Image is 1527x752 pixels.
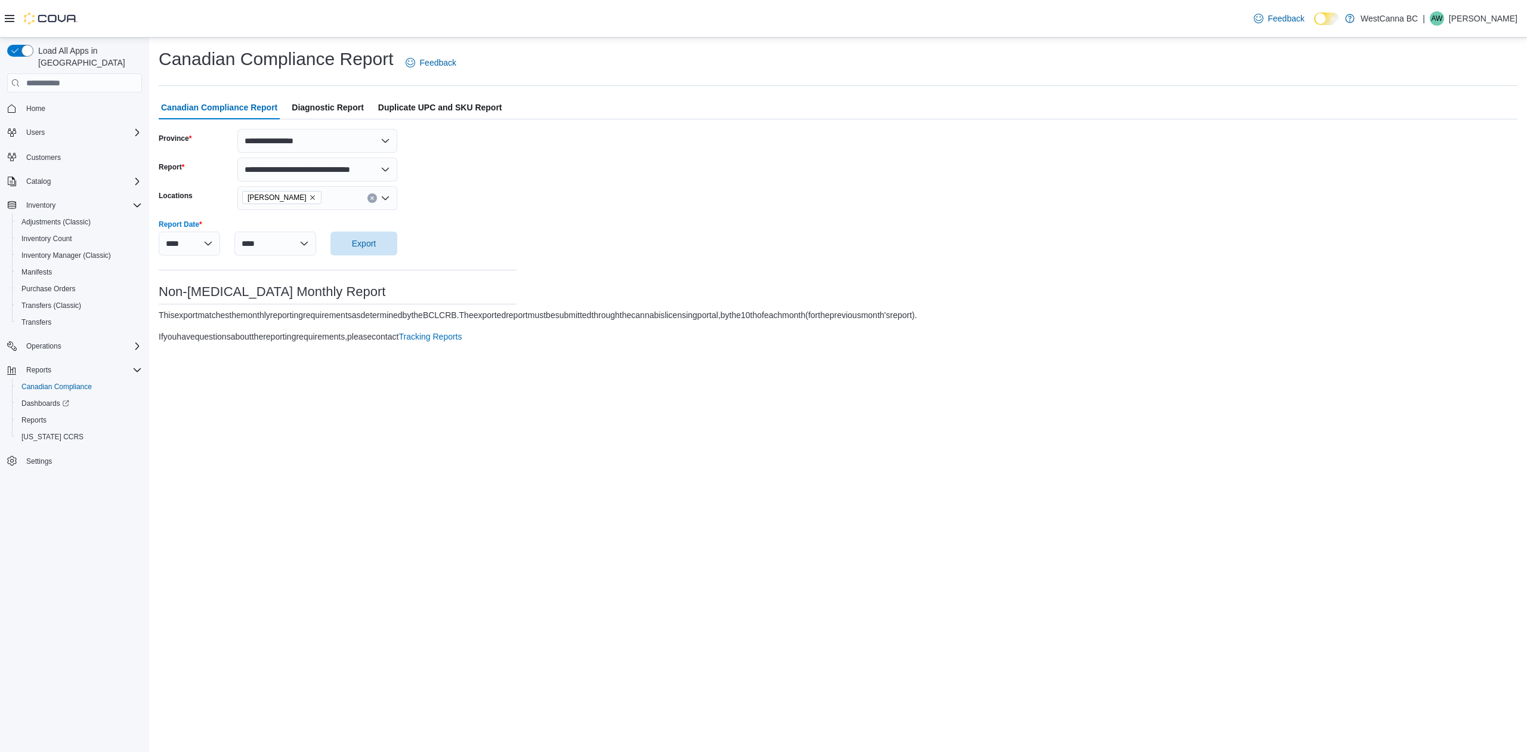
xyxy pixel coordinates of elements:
[17,396,142,411] span: Dashboards
[12,214,147,230] button: Adjustments (Classic)
[21,125,50,140] button: Users
[367,193,377,203] button: Clear input
[159,191,193,201] label: Locations
[17,215,142,229] span: Adjustments (Classic)
[17,248,116,263] a: Inventory Manager (Classic)
[21,339,66,353] button: Operations
[21,301,81,310] span: Transfers (Classic)
[21,234,72,244] span: Inventory Count
[12,395,147,412] a: Dashboards
[2,148,147,165] button: Customers
[17,315,56,329] a: Transfers
[1423,11,1425,26] p: |
[12,247,147,264] button: Inventory Manager (Classic)
[21,363,142,377] span: Reports
[21,415,47,425] span: Reports
[17,430,142,444] span: Washington CCRS
[17,396,74,411] a: Dashboards
[1268,13,1305,24] span: Feedback
[1430,11,1444,26] div: Ali Wasuk
[24,13,78,24] img: Cova
[21,125,142,140] span: Users
[26,201,55,210] span: Inventory
[159,162,184,172] label: Report
[26,177,51,186] span: Catalog
[21,149,142,164] span: Customers
[309,194,316,201] button: Remove WestCanna - Robson from selection in this group
[26,365,51,375] span: Reports
[17,282,81,296] a: Purchase Orders
[398,332,462,341] a: Tracking Reports
[21,198,142,212] span: Inventory
[17,232,142,246] span: Inventory Count
[12,412,147,429] button: Reports
[21,101,142,116] span: Home
[12,429,147,445] button: [US_STATE] CCRS
[159,285,517,299] h3: Non-[MEDICAL_DATA] Monthly Report
[33,45,142,69] span: Load All Apps in [GEOGRAPHIC_DATA]
[1249,7,1309,30] a: Feedback
[12,297,147,314] button: Transfers (Classic)
[17,413,142,427] span: Reports
[7,95,142,501] nav: Complex example
[17,298,142,313] span: Transfers (Classic)
[159,331,462,343] div: If you have questions about the reporting requirements, please contact
[21,454,57,469] a: Settings
[12,264,147,281] button: Manifests
[17,215,95,229] a: Adjustments (Classic)
[12,230,147,247] button: Inventory Count
[1314,13,1339,25] input: Dark Mode
[21,198,60,212] button: Inventory
[26,104,45,113] span: Home
[17,282,142,296] span: Purchase Orders
[2,197,147,214] button: Inventory
[381,193,390,203] button: Open list of options
[17,265,142,279] span: Manifests
[248,192,307,204] span: [PERSON_NAME]
[21,284,76,294] span: Purchase Orders
[352,238,376,249] span: Export
[17,265,57,279] a: Manifests
[12,314,147,331] button: Transfers
[17,248,142,263] span: Inventory Manager (Classic)
[159,220,202,229] label: Report Date
[159,47,394,71] h1: Canadian Compliance Report
[1449,11,1517,26] p: [PERSON_NAME]
[378,95,502,119] span: Duplicate UPC and SKU Report
[26,153,61,162] span: Customers
[1431,11,1442,26] span: AW
[21,217,91,227] span: Adjustments (Classic)
[21,318,51,327] span: Transfers
[330,232,397,255] button: Export
[26,457,52,466] span: Settings
[26,341,61,351] span: Operations
[12,281,147,297] button: Purchase Orders
[159,134,191,143] label: Province
[2,124,147,141] button: Users
[17,430,88,444] a: [US_STATE] CCRS
[21,174,55,189] button: Catalog
[1314,25,1315,26] span: Dark Mode
[21,363,56,377] button: Reports
[26,128,45,137] span: Users
[21,382,92,392] span: Canadian Compliance
[161,95,277,119] span: Canadian Compliance Report
[17,413,51,427] a: Reports
[21,174,142,189] span: Catalog
[2,362,147,378] button: Reports
[420,57,456,69] span: Feedback
[159,309,917,321] div: This export matches the monthly reporting requirements as determined by the BC LCRB. The exported...
[17,380,97,394] a: Canadian Compliance
[17,298,86,313] a: Transfers (Classic)
[401,51,461,75] a: Feedback
[12,378,147,395] button: Canadian Compliance
[1361,11,1418,26] p: WestCanna BC
[21,339,142,353] span: Operations
[292,95,364,119] span: Diagnostic Report
[242,191,322,204] span: WestCanna - Robson
[21,251,111,260] span: Inventory Manager (Classic)
[2,338,147,355] button: Operations
[21,454,142,469] span: Settings
[17,315,142,329] span: Transfers
[2,100,147,117] button: Home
